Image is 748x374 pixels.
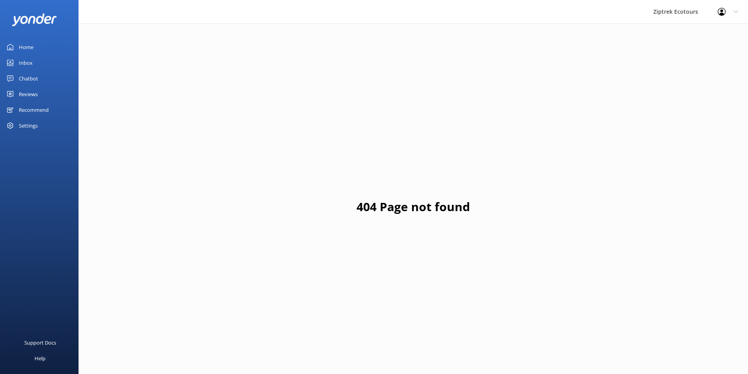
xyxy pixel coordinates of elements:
div: Inbox [19,55,33,71]
div: Chatbot [19,71,38,86]
div: Reviews [19,86,38,102]
h1: 404 Page not found [357,197,470,216]
div: Settings [19,118,38,133]
div: Help [35,350,46,366]
div: Support Docs [24,335,56,350]
div: Home [19,39,33,55]
img: yonder-white-logo.png [12,13,57,26]
div: Recommend [19,102,49,118]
